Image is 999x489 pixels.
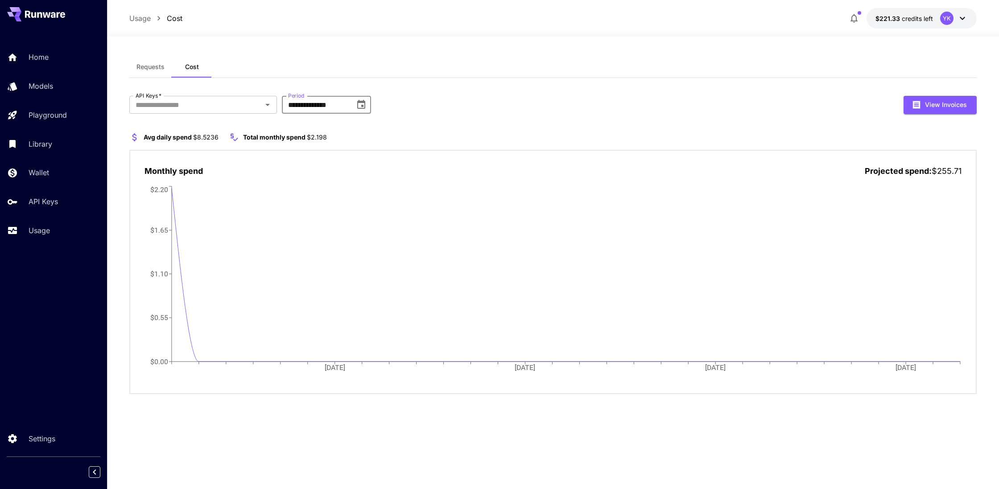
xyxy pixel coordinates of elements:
p: Monthly spend [144,165,203,177]
tspan: [DATE] [515,363,536,372]
span: $255.71 [932,166,962,176]
span: $221.33 [875,15,902,22]
p: Usage [29,225,50,236]
p: Models [29,81,53,91]
p: Home [29,52,49,62]
span: Projected spend: [865,166,932,176]
tspan: $0.00 [150,358,168,366]
tspan: $1.65 [150,226,168,234]
tspan: $0.55 [150,313,168,322]
tspan: $1.10 [150,270,168,278]
label: API Keys [136,92,161,99]
button: View Invoices [904,96,977,114]
button: Collapse sidebar [89,466,100,478]
a: Cost [167,13,182,24]
tspan: [DATE] [706,363,727,372]
button: Open [261,99,274,111]
span: Cost [185,63,199,71]
p: Wallet [29,167,49,178]
p: Playground [29,110,67,120]
nav: breadcrumb [129,13,182,24]
span: $2.198 [307,133,327,141]
a: View Invoices [904,100,977,108]
span: Requests [136,63,165,71]
div: Collapse sidebar [95,464,107,480]
span: $8.5236 [193,133,219,141]
p: API Keys [29,196,58,207]
a: Usage [129,13,151,24]
p: Settings [29,433,55,444]
tspan: [DATE] [896,363,917,372]
button: $221.32688YK [867,8,977,29]
button: Choose date, selected date is Sep 1, 2025 [352,96,370,114]
div: $221.32688 [875,14,933,23]
span: credits left [902,15,933,22]
tspan: [DATE] [325,363,345,372]
span: Total monthly spend [243,133,305,141]
div: YK [940,12,954,25]
p: Library [29,139,52,149]
tspan: $2.20 [150,185,168,193]
span: Avg daily spend [144,133,192,141]
label: Period [288,92,305,99]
